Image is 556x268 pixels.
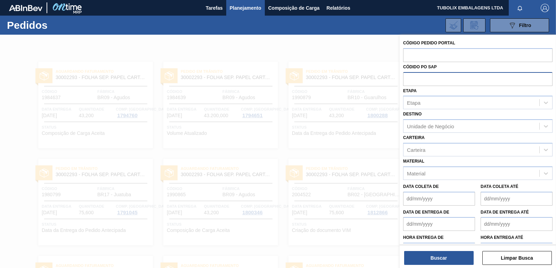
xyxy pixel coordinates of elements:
span: Composição de Carga [268,4,320,12]
label: Data coleta de [403,184,439,189]
div: Carteira [407,147,425,153]
button: Filtro [490,18,549,32]
input: dd/mm/yyyy [481,217,553,231]
h1: Pedidos [7,21,108,29]
span: Tarefas [206,4,223,12]
span: Planejamento [230,4,261,12]
div: Unidade de Negócio [407,123,454,129]
button: Notificações [509,3,531,13]
img: Logout [541,4,549,12]
label: Data de Entrega até [481,210,529,215]
label: Carteira [403,135,425,140]
label: Código Pedido Portal [403,41,455,45]
label: Hora entrega de [403,233,475,243]
label: Destino [403,112,422,116]
label: Data de Entrega de [403,210,449,215]
span: Filtro [519,23,531,28]
input: dd/mm/yyyy [403,192,475,206]
span: Relatórios [327,4,350,12]
label: Códido PO SAP [403,64,437,69]
input: dd/mm/yyyy [481,192,553,206]
div: Importar Negociações dos Pedidos [445,18,461,32]
label: Data coleta até [481,184,518,189]
div: Solicitação de Revisão de Pedidos [463,18,485,32]
input: dd/mm/yyyy [403,217,475,231]
img: TNhmsLtSVTkK8tSr43FrP2fwEKptu5GPRR3wAAAABJRU5ErkJggg== [9,5,42,11]
div: Material [407,170,425,176]
div: Etapa [407,100,420,106]
label: Hora entrega até [481,233,553,243]
label: Etapa [403,88,417,93]
label: Material [403,159,424,164]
